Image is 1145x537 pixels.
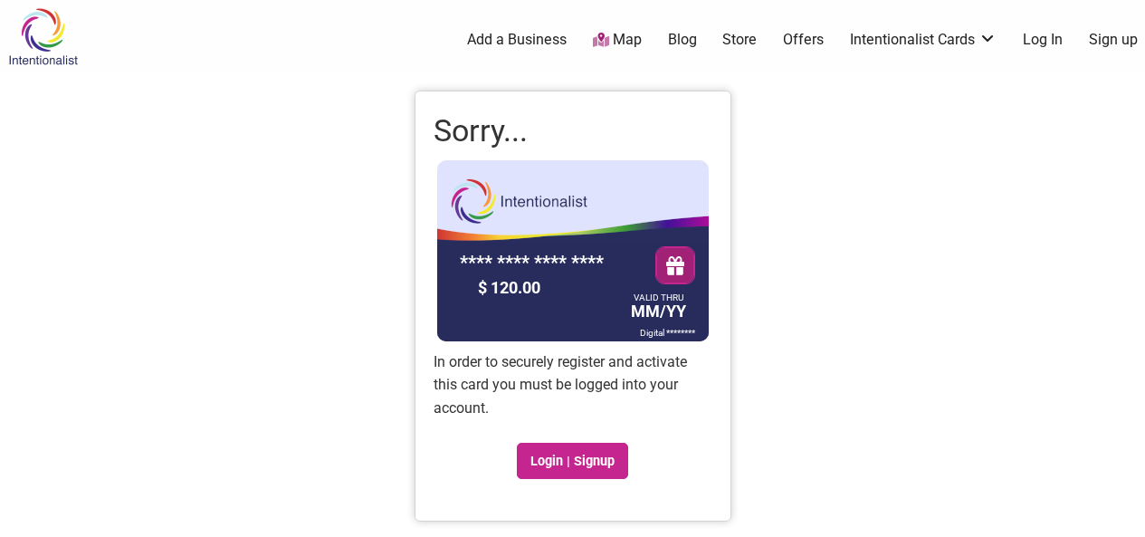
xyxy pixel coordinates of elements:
[850,30,997,50] a: Intentionalist Cards
[722,30,757,50] a: Store
[631,296,686,299] div: VALID THRU
[517,443,629,479] a: Login | Signup
[473,273,627,302] div: $ 120.00
[467,30,567,50] a: Add a Business
[434,110,712,153] h1: Sorry...
[1023,30,1063,50] a: Log In
[434,350,712,420] p: In order to securely register and activate this card you must be logged into your account.
[668,30,697,50] a: Blog
[1089,30,1138,50] a: Sign up
[593,30,642,51] a: Map
[783,30,824,50] a: Offers
[626,294,691,325] div: MM/YY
